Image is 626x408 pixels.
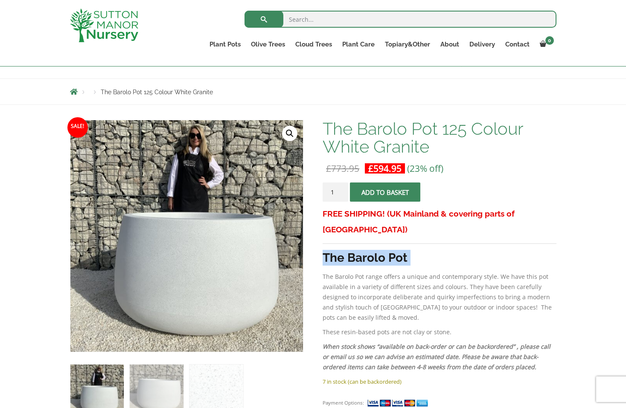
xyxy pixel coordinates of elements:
input: Product quantity [323,182,348,202]
em: When stock shows “available on back-order or can be backordered” , please call or email us so we ... [323,342,550,371]
span: The Barolo Pot 125 Colour White Granite [101,89,213,95]
span: £ [326,162,331,174]
a: 0 [535,38,556,50]
span: Sale! [67,117,88,138]
input: Search... [245,11,556,28]
bdi: 594.95 [368,162,402,174]
p: These resin-based pots are not clay or stone. [323,327,556,337]
button: Add to basket [350,182,420,202]
small: Payment Options: [323,399,364,406]
p: The Barolo Pot range offers a unique and contemporary style. We have this pot available in a vari... [323,272,556,323]
img: payment supported [367,399,431,408]
a: Plant Pots [204,38,246,50]
a: About [435,38,464,50]
a: View full-screen image gallery [282,126,297,141]
span: £ [368,162,373,174]
strong: The Barolo Pot [323,251,408,265]
bdi: 773.95 [326,162,359,174]
img: logo [70,9,138,42]
h3: FREE SHIPPING! (UK Mainland & covering parts of [GEOGRAPHIC_DATA]) [323,206,556,237]
a: Contact [500,38,535,50]
a: Delivery [464,38,500,50]
a: Cloud Trees [290,38,337,50]
a: Olive Trees [246,38,290,50]
h1: The Barolo Pot 125 Colour White Granite [323,120,556,156]
span: (23% off) [407,162,443,174]
a: Topiary&Other [380,38,435,50]
a: Plant Care [337,38,380,50]
nav: Breadcrumbs [70,88,556,95]
span: 0 [545,36,554,45]
p: 7 in stock (can be backordered) [323,376,556,387]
